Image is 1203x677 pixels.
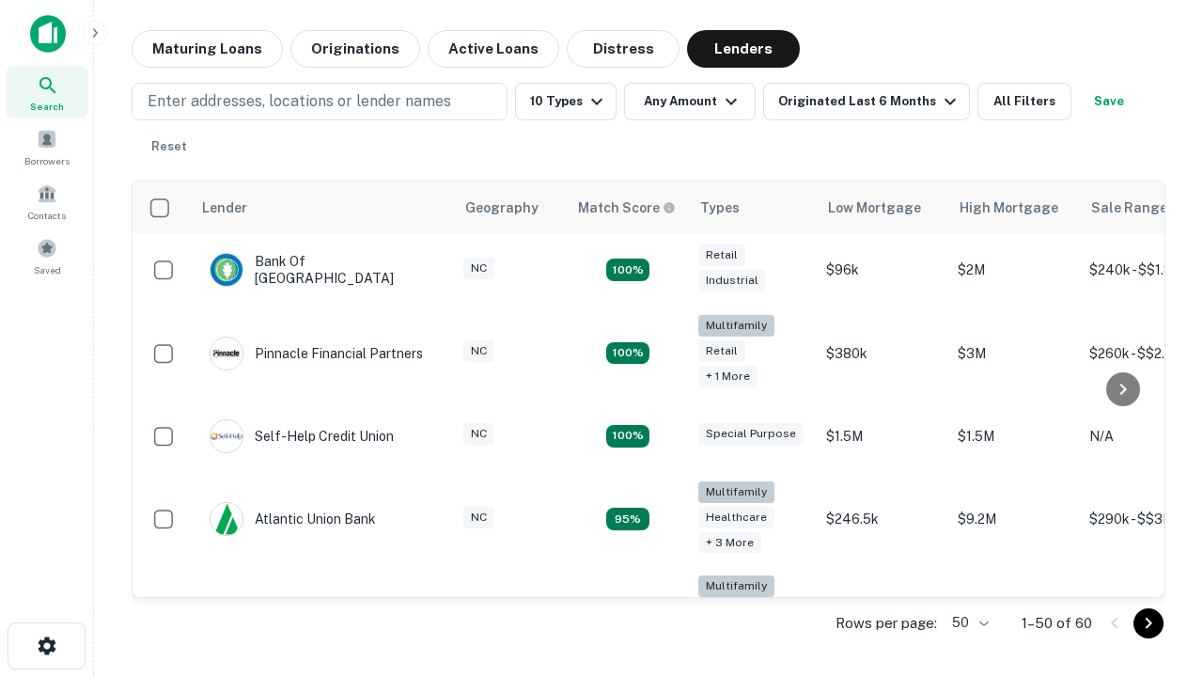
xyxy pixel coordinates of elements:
td: $9.2M [948,472,1080,567]
a: Contacts [6,176,88,227]
div: NC [463,507,494,528]
a: Search [6,67,88,118]
div: Multifamily [698,481,774,503]
img: picture [211,503,242,535]
div: Matching Properties: 17, hasApolloMatch: undefined [606,342,649,365]
div: Geography [465,197,539,219]
div: Atlantic Union Bank [210,502,376,536]
p: Rows per page: [836,612,937,635]
button: Lenders [687,30,800,68]
button: Enter addresses, locations or lender names [132,83,508,120]
button: Any Amount [624,83,756,120]
th: Low Mortgage [817,181,948,234]
td: $246k [817,566,948,661]
p: Enter addresses, locations or lender names [148,90,451,113]
img: capitalize-icon.png [30,15,66,53]
th: Capitalize uses an advanced AI algorithm to match your search with the best lender. The match sco... [567,181,689,234]
img: picture [211,338,242,370]
img: picture [211,254,242,286]
th: High Mortgage [948,181,1080,234]
div: Sale Range [1091,197,1167,219]
td: $3.2M [948,566,1080,661]
h6: Match Score [578,197,672,218]
td: $2M [948,234,1080,306]
div: Pinnacle Financial Partners [210,337,423,370]
button: All Filters [977,83,1071,120]
span: Search [30,99,64,114]
div: Matching Properties: 11, hasApolloMatch: undefined [606,425,649,448]
div: NC [463,423,494,445]
div: Self-help Credit Union [210,419,394,453]
div: 50 [945,609,992,637]
div: Bank Of [GEOGRAPHIC_DATA] [210,253,435,287]
span: Contacts [28,208,66,223]
th: Lender [191,181,454,234]
td: $380k [817,306,948,401]
div: High Mortgage [960,197,1058,219]
div: Retail [698,340,745,362]
div: + 3 more [698,532,761,554]
div: Industrial [698,270,766,291]
div: Multifamily [698,575,774,597]
div: Capitalize uses an advanced AI algorithm to match your search with the best lender. The match sco... [578,197,676,218]
button: Active Loans [428,30,559,68]
div: NC [463,340,494,362]
p: 1–50 of 60 [1022,612,1092,635]
button: Distress [567,30,680,68]
div: Lender [202,197,247,219]
th: Geography [454,181,567,234]
button: 10 Types [515,83,617,120]
div: Types [700,197,740,219]
button: Maturing Loans [132,30,283,68]
span: Saved [34,262,61,277]
td: $3M [948,306,1080,401]
button: Reset [139,128,199,165]
div: Low Mortgage [828,197,921,219]
div: Matching Properties: 15, hasApolloMatch: undefined [606,259,649,281]
td: $246.5k [817,472,948,567]
div: Matching Properties: 9, hasApolloMatch: undefined [606,508,649,530]
iframe: Chat Widget [1109,527,1203,617]
img: picture [211,420,242,452]
button: Save your search to get updates of matches that match your search criteria. [1079,83,1139,120]
button: Go to next page [1133,608,1164,638]
td: $1.5M [948,401,1080,472]
div: Healthcare [698,507,774,528]
a: Borrowers [6,121,88,172]
td: $96k [817,234,948,306]
div: NC [463,258,494,279]
div: + 1 more [698,366,758,387]
button: Originations [290,30,420,68]
a: Saved [6,230,88,281]
td: $1.5M [817,401,948,472]
div: Special Purpose [698,423,804,445]
div: The Fidelity Bank [210,597,362,631]
div: Originated Last 6 Months [778,90,961,113]
div: Multifamily [698,315,774,337]
div: Retail [698,244,745,266]
button: Originated Last 6 Months [763,83,970,120]
th: Types [689,181,817,234]
span: Borrowers [24,153,70,168]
